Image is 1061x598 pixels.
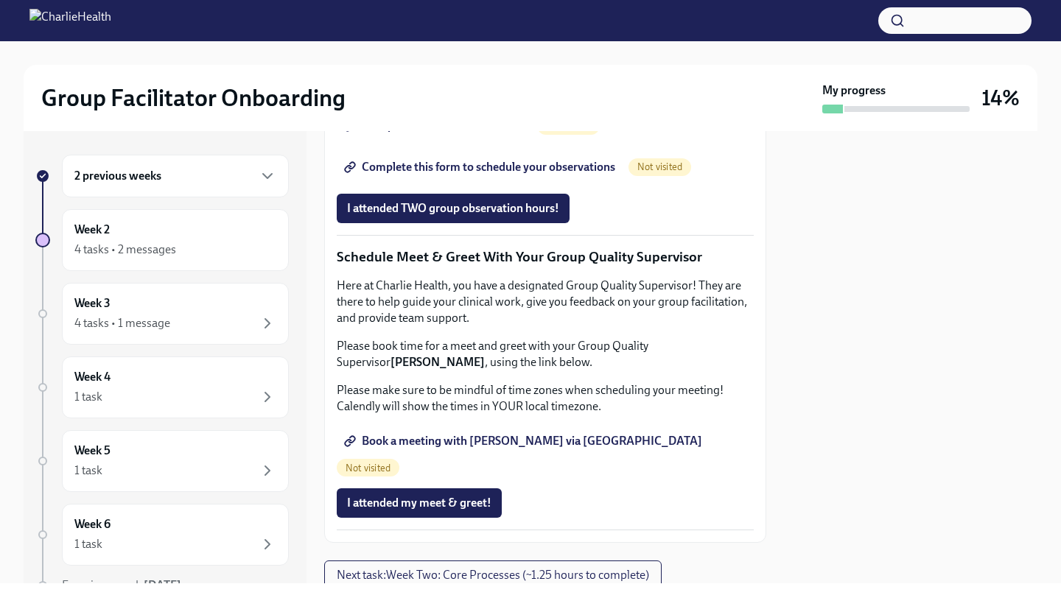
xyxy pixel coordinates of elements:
strong: My progress [822,82,886,99]
p: Schedule Meet & Greet With Your Group Quality Supervisor [337,247,754,267]
h6: Week 5 [74,443,111,459]
strong: [PERSON_NAME] [391,355,485,369]
div: 1 task [74,389,102,405]
h6: Week 4 [74,369,111,385]
button: Next task:Week Two: Core Processes (~1.25 hours to complete) [324,560,662,590]
a: Complete this form to schedule your observations [337,152,626,182]
span: I attended my meet & greet! [347,496,491,510]
button: I attended TWO group observation hours! [337,194,570,223]
div: 1 task [74,462,102,479]
strong: [DATE] [144,578,181,592]
p: Please make sure to be mindful of time zones when scheduling your meeting! Calendly will show the... [337,382,754,415]
a: Week 34 tasks • 1 message [35,283,289,345]
p: Please book time for a meet and greet with your Group Quality Supervisor , using the link below. [337,338,754,370]
span: Next task : Week Two: Core Processes (~1.25 hours to complete) [337,568,649,583]
div: 4 tasks • 2 messages [74,242,176,258]
span: Book a meeting with [PERSON_NAME] via [GEOGRAPHIC_DATA] [347,434,702,448]
h6: Week 3 [74,295,111,312]
div: 2 previous weeks [62,155,289,197]
h6: Week 2 [74,222,110,238]
h6: 2 previous weeks [74,168,161,184]
a: Week 51 task [35,430,289,492]
span: I attended TWO group observation hours! [347,201,559,216]
span: Experience ends [62,578,181,592]
button: I attended my meet & greet! [337,488,502,518]
h6: Week 6 [74,516,111,532]
span: Not visited [628,161,691,172]
img: CharlieHealth [29,9,111,32]
h2: Group Facilitator Onboarding [41,83,346,113]
p: Here at Charlie Health, you have a designated Group Quality Supervisor! They are there to help gu... [337,278,754,326]
span: Complete this form to schedule your observations [347,160,615,175]
a: Week 61 task [35,504,289,566]
div: 1 task [74,536,102,552]
a: Week 41 task [35,356,289,418]
a: Book a meeting with [PERSON_NAME] via [GEOGRAPHIC_DATA] [337,426,712,456]
div: 4 tasks • 1 message [74,315,170,331]
h3: 14% [981,85,1020,111]
span: Not visited [337,462,399,474]
a: Week 24 tasks • 2 messages [35,209,289,271]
